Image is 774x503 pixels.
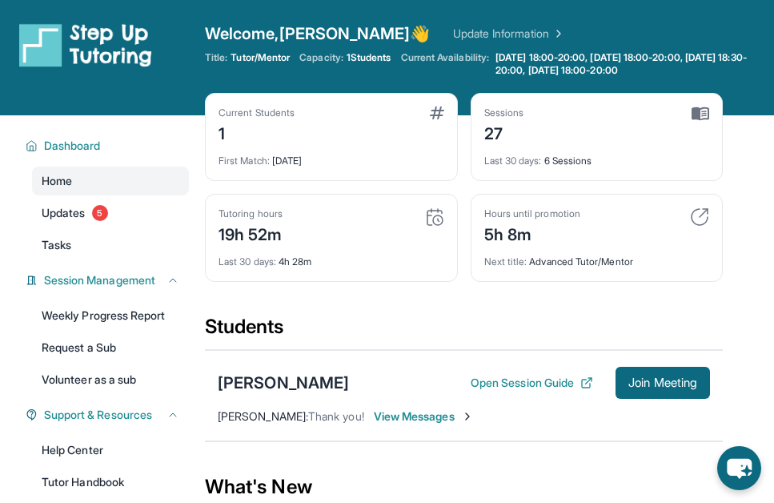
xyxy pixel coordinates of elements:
a: Volunteer as a sub [32,365,189,394]
span: Last 30 days : [484,155,542,167]
span: Tutor/Mentor [231,51,290,64]
div: Advanced Tutor/Mentor [484,246,710,268]
a: Home [32,167,189,195]
a: Request a Sub [32,333,189,362]
div: Tutoring hours [219,207,283,220]
img: card [430,107,444,119]
button: Support & Resources [38,407,179,423]
span: Tasks [42,237,71,253]
button: Open Session Guide [471,375,593,391]
div: Students [205,314,723,349]
span: Dashboard [44,138,101,154]
span: 1 Students [347,51,391,64]
a: Tasks [32,231,189,260]
span: Updates [42,205,86,221]
a: Updates5 [32,199,189,227]
span: Next title : [484,256,527,268]
button: Join Meeting [616,367,710,399]
img: card [425,207,444,227]
div: 19h 52m [219,220,283,246]
div: Sessions [484,107,524,119]
img: card [692,107,709,121]
span: First Match : [219,155,270,167]
img: card [690,207,709,227]
img: logo [19,22,152,67]
span: Current Availability: [401,51,489,77]
span: Session Management [44,272,155,288]
span: Welcome, [PERSON_NAME] 👋 [205,22,431,45]
span: Last 30 days : [219,256,276,268]
a: Update Information [453,26,565,42]
span: Thank you! [308,409,364,423]
button: Dashboard [38,138,179,154]
span: Join Meeting [628,378,697,388]
span: Capacity: [299,51,343,64]
div: 6 Sessions [484,145,710,167]
span: Title: [205,51,227,64]
span: [PERSON_NAME] : [218,409,308,423]
a: [DATE] 18:00-20:00, [DATE] 18:00-20:00, [DATE] 18:30-20:00, [DATE] 18:00-20:00 [492,51,774,77]
span: View Messages [374,408,474,425]
button: chat-button [717,446,761,490]
button: Session Management [38,272,179,288]
div: [PERSON_NAME] [218,372,349,394]
div: 1 [219,119,295,145]
div: Hours until promotion [484,207,580,220]
a: Tutor Handbook [32,468,189,497]
span: Support & Resources [44,407,152,423]
span: 5 [92,205,108,221]
div: 27 [484,119,524,145]
img: Chevron Right [549,26,565,42]
a: Weekly Progress Report [32,301,189,330]
div: 5h 8m [484,220,580,246]
div: Current Students [219,107,295,119]
img: Chevron-Right [461,410,474,423]
div: 4h 28m [219,246,444,268]
span: Home [42,173,72,189]
a: Help Center [32,436,189,465]
span: [DATE] 18:00-20:00, [DATE] 18:00-20:00, [DATE] 18:30-20:00, [DATE] 18:00-20:00 [495,51,771,77]
div: [DATE] [219,145,444,167]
